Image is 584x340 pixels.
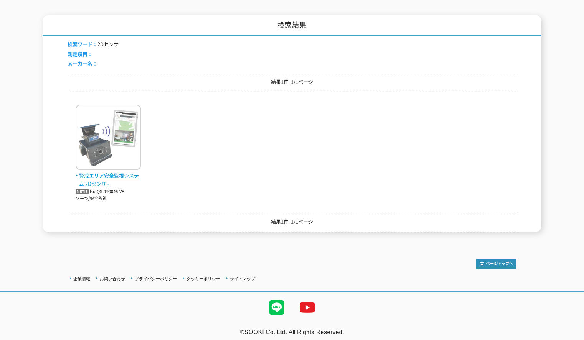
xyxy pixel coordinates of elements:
[76,188,141,196] p: No.QS-190046-VE
[68,40,119,48] li: 2Dセンサ
[476,259,516,269] img: トップページへ
[76,164,141,187] a: 警戒エリア安全監視システム 2Dセンサ -
[261,292,292,323] img: LINE
[73,276,90,281] a: 企業情報
[68,218,516,226] p: 結果1件 1/1ページ
[68,60,97,67] span: メーカー名：
[76,195,141,202] p: ソーキ/安全監視
[68,78,516,86] p: 結果1件 1/1ページ
[43,15,541,36] h1: 検索結果
[292,292,323,323] img: YouTube
[76,172,141,188] span: 警戒エリア安全監視システム 2Dセンサ -
[76,105,141,172] img: -
[186,276,220,281] a: クッキーポリシー
[68,40,97,48] span: 検索ワード：
[135,276,177,281] a: プライバシーポリシー
[68,50,92,57] span: 測定項目：
[230,276,255,281] a: サイトマップ
[100,276,125,281] a: お問い合わせ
